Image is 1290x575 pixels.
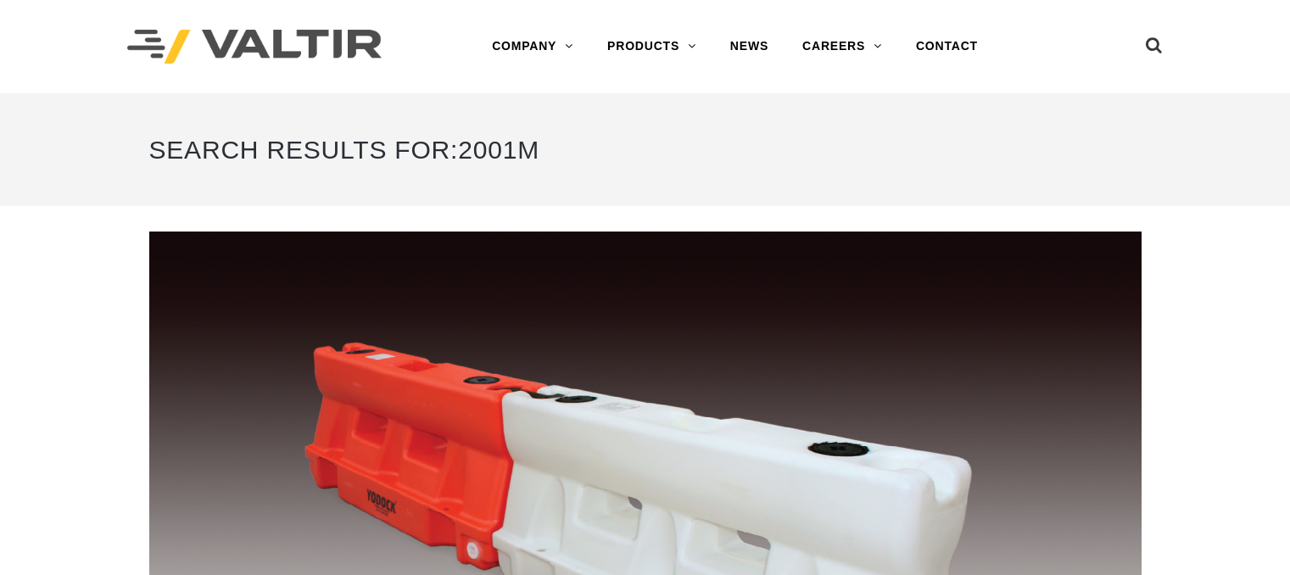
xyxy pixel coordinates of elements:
a: PRODUCTS [590,30,713,64]
span: 2001M [458,136,539,164]
a: CONTACT [899,30,995,64]
a: NEWS [713,30,785,64]
h1: Search Results for: [149,119,1142,181]
a: CAREERS [785,30,899,64]
a: COMPANY [475,30,590,64]
img: Valtir [127,30,382,64]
